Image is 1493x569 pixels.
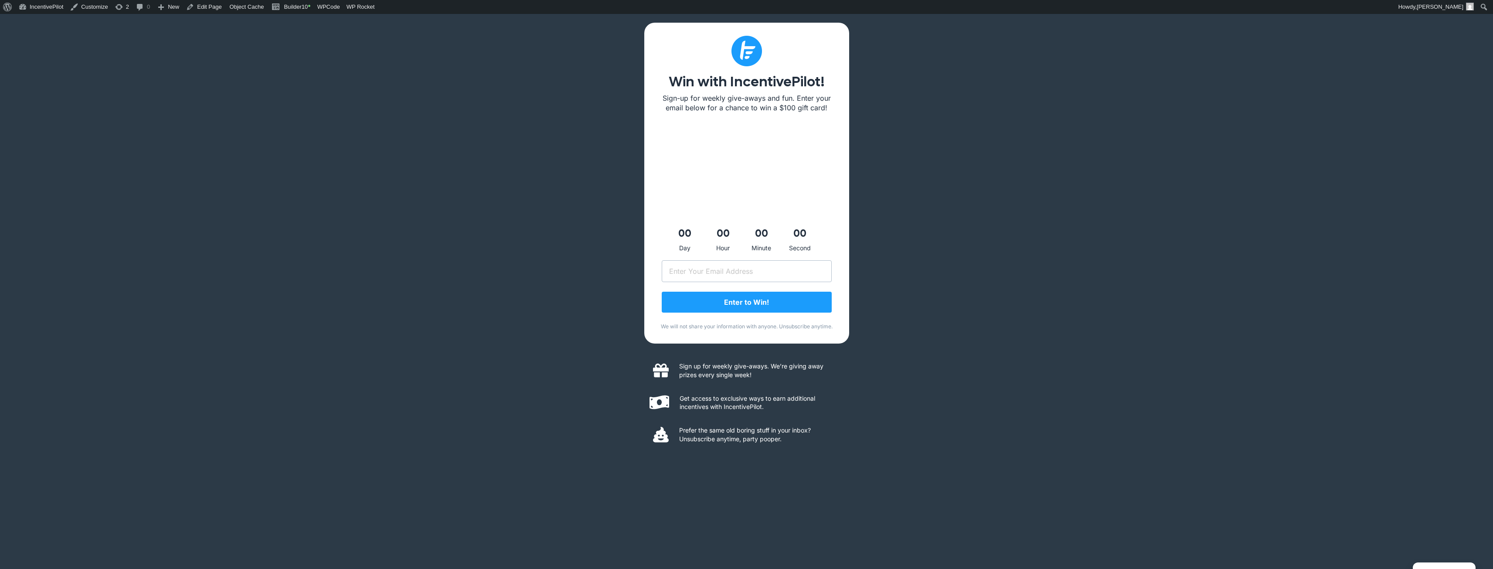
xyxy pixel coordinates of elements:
input: Enter Your Email Address [662,260,832,282]
div: Second [782,243,817,254]
span: 00 [706,225,741,243]
p: Sign up for weekly give-aways. We’re giving away prizes every single week! [679,362,840,379]
p: Get access to exclusive ways to earn additional incentives with IncentivePilot. [680,394,840,411]
span: 00 [782,225,817,243]
div: Minute [744,243,779,254]
input: Enter to Win! [662,292,832,313]
span: [PERSON_NAME] [1417,3,1463,10]
p: Sign-up for weekly give-aways and fun. Enter your email below for a chance to win a $100 gift card! [662,93,832,113]
p: Prefer the same old boring stuff in your inbox? Unsubscribe anytime, party pooper. [679,426,840,443]
span: 00 [744,225,779,243]
span: 00 [667,225,702,243]
p: We will not share your information with anyone. Unsubscribe anytime. [657,323,836,330]
img: Subtract (1) [731,36,762,66]
div: Hour [706,243,741,254]
h1: Win with IncentivePilot! [662,75,832,89]
span: • [308,2,310,10]
div: Day [667,243,702,254]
